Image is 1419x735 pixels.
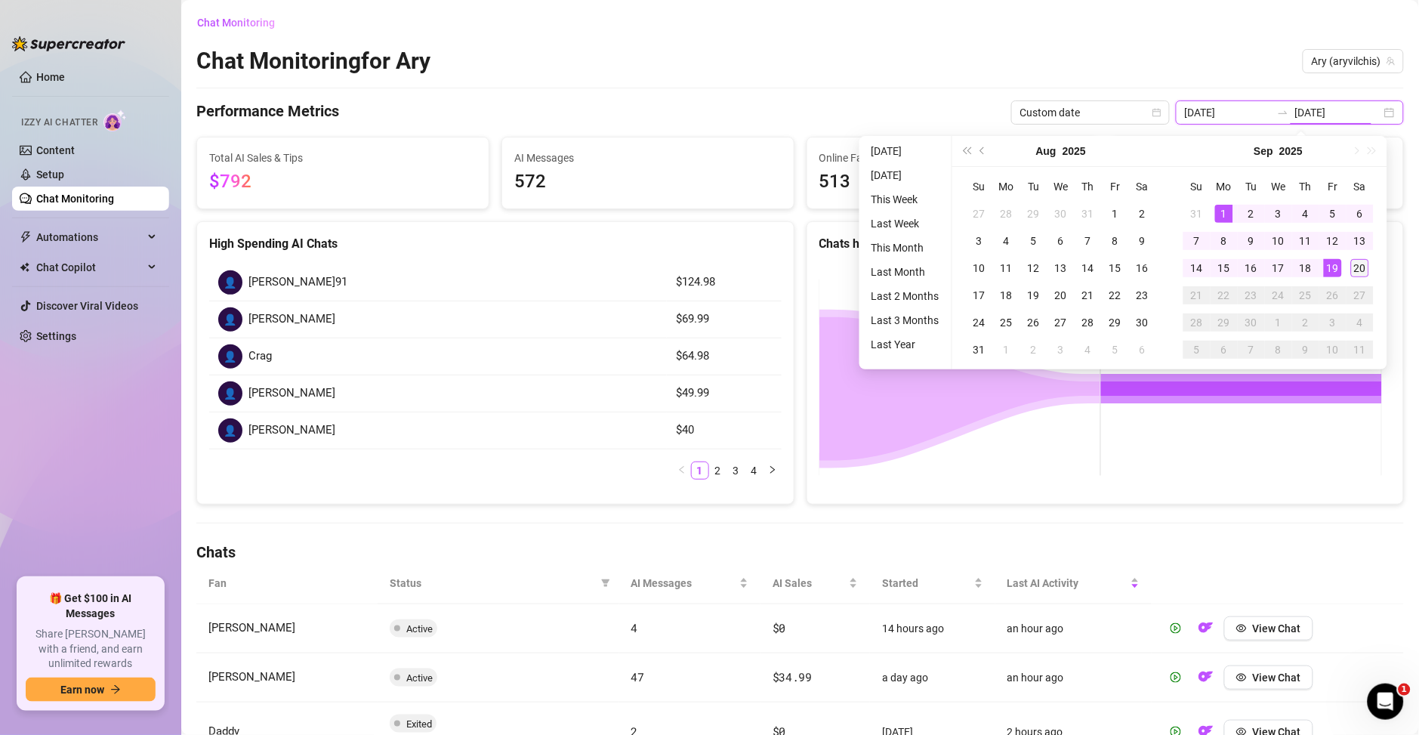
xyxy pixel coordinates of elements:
[1134,232,1152,250] div: 9
[966,173,993,200] th: Su
[1129,173,1156,200] th: Sa
[1253,672,1301,684] span: View Chat
[1211,282,1238,309] td: 2025-09-22
[1319,227,1347,255] td: 2025-09-12
[677,465,686,474] span: left
[1047,227,1075,255] td: 2025-08-06
[760,563,870,604] th: AI Sales
[1106,341,1124,359] div: 5
[1295,104,1381,121] input: End date
[218,418,242,443] div: 👤
[20,262,29,273] img: Chat Copilot
[993,282,1020,309] td: 2025-08-18
[673,462,691,480] button: left
[1351,341,1369,359] div: 11
[966,227,993,255] td: 2025-08-03
[196,47,430,76] h2: Chat Monitoring for Ary
[1188,232,1206,250] div: 7
[1183,282,1211,309] td: 2025-09-21
[1297,205,1315,223] div: 4
[1052,313,1070,332] div: 27
[993,309,1020,336] td: 2025-08-25
[1025,286,1043,304] div: 19
[197,17,275,29] span: Chat Monitoring
[1297,232,1315,250] div: 11
[865,263,945,281] li: Last Month
[1036,136,1057,166] button: Choose a month
[1269,232,1288,250] div: 10
[1052,232,1070,250] div: 6
[966,200,993,227] td: 2025-07-27
[1185,104,1271,121] input: Start date
[1324,259,1342,277] div: 19
[1025,341,1043,359] div: 2
[1211,200,1238,227] td: 2025-09-01
[763,462,782,480] button: right
[1297,313,1315,332] div: 2
[1075,227,1102,255] td: 2025-08-07
[1020,309,1047,336] td: 2025-08-26
[1242,259,1260,277] div: 16
[995,563,1152,604] th: Last AI Activity
[1319,309,1347,336] td: 2025-10-03
[1399,684,1411,696] span: 1
[1269,286,1288,304] div: 24
[676,422,773,440] article: $40
[728,462,745,479] a: 3
[514,168,782,196] span: 572
[1020,101,1161,124] span: Custom date
[1134,286,1152,304] div: 23
[1265,282,1292,309] td: 2025-09-24
[1351,286,1369,304] div: 27
[975,136,992,166] button: Previous month (PageUp)
[514,150,782,166] span: AI Messages
[218,307,242,332] div: 👤
[727,462,745,480] li: 3
[1269,313,1288,332] div: 1
[598,572,613,594] span: filter
[1183,227,1211,255] td: 2025-09-07
[768,465,777,474] span: right
[882,575,970,591] span: Started
[1238,227,1265,255] td: 2025-09-09
[993,255,1020,282] td: 2025-08-11
[1238,282,1265,309] td: 2025-09-23
[691,462,709,480] li: 1
[1079,259,1097,277] div: 14
[1211,255,1238,282] td: 2025-09-15
[390,575,595,591] span: Status
[1106,313,1124,332] div: 29
[1079,341,1097,359] div: 4
[676,347,773,366] article: $64.98
[1106,232,1124,250] div: 8
[1102,255,1129,282] td: 2025-08-15
[1238,200,1265,227] td: 2025-09-02
[36,255,143,279] span: Chat Copilot
[1047,173,1075,200] th: We
[1242,286,1260,304] div: 23
[993,200,1020,227] td: 2025-07-28
[1075,255,1102,282] td: 2025-08-14
[1292,255,1319,282] td: 2025-09-18
[1183,309,1211,336] td: 2025-09-28
[970,259,989,277] div: 10
[1134,259,1152,277] div: 16
[819,168,1087,196] span: 513
[865,335,945,354] li: Last Year
[248,273,347,292] span: [PERSON_NAME]91
[1324,313,1342,332] div: 3
[865,190,945,208] li: This Week
[1351,232,1369,250] div: 13
[601,579,610,588] span: filter
[20,231,32,243] span: thunderbolt
[746,462,763,479] a: 4
[865,287,945,305] li: Last 2 Months
[1025,313,1043,332] div: 26
[673,462,691,480] li: Previous Page
[1079,313,1097,332] div: 28
[966,309,993,336] td: 2025-08-24
[993,227,1020,255] td: 2025-08-04
[998,232,1016,250] div: 4
[1236,623,1247,634] span: eye
[1020,336,1047,363] td: 2025-09-02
